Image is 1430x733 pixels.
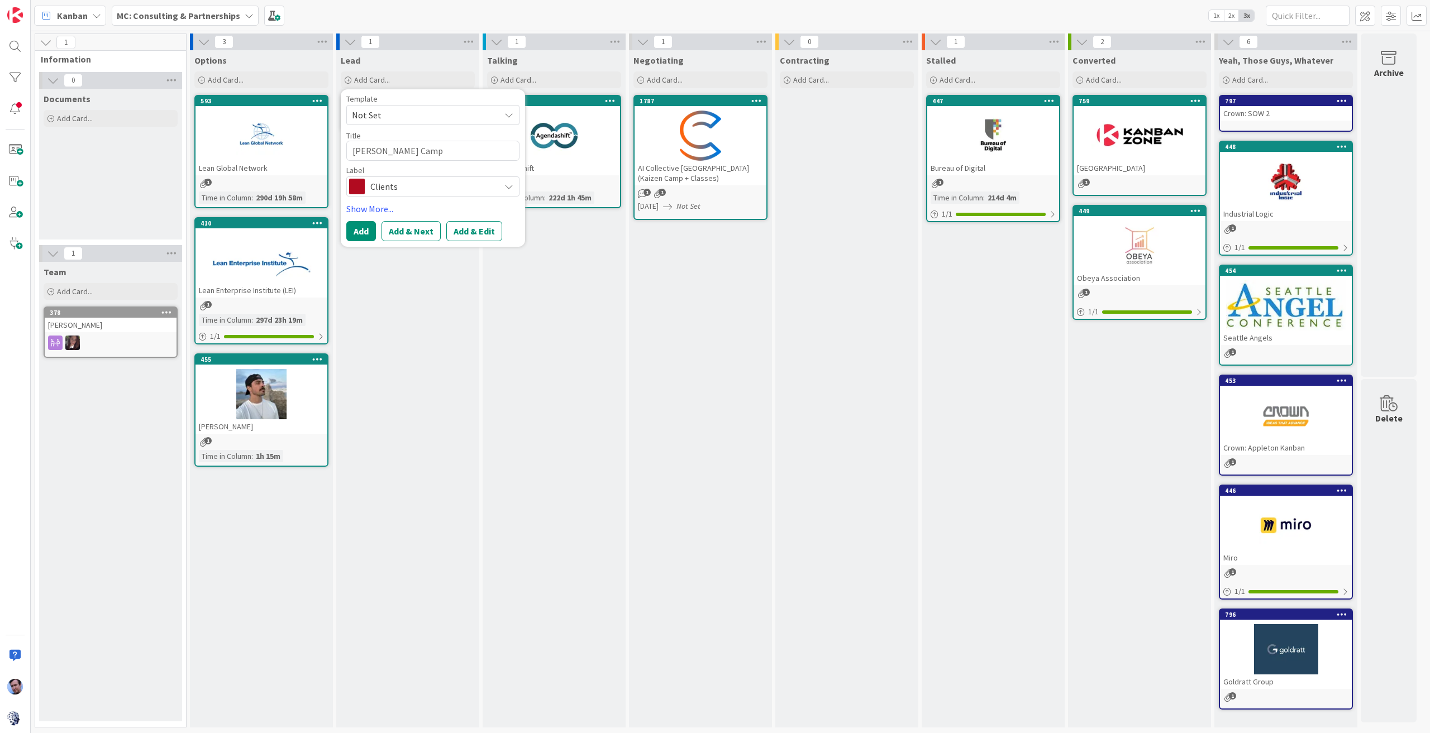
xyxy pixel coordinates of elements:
span: 1 [204,179,212,186]
a: 789Agenda ShiftTime in Column:222d 1h 45m [487,95,621,208]
div: 1787AI Collective [GEOGRAPHIC_DATA] (Kaizen Camp + Classes) [635,96,766,185]
div: 447 [932,97,1059,105]
i: Not Set [676,201,700,211]
div: 759 [1074,96,1205,106]
div: 449 [1079,207,1205,215]
span: Add Card... [354,75,390,85]
span: Stalled [926,55,956,66]
div: Lean Global Network [196,161,327,175]
span: 1 [659,189,666,196]
div: 453 [1220,376,1352,386]
span: 1 [1229,458,1236,466]
div: 797 [1225,97,1352,105]
span: Add Card... [500,75,536,85]
label: Title [346,131,361,141]
div: Goldratt Group [1220,674,1352,689]
a: 1787AI Collective [GEOGRAPHIC_DATA] (Kaizen Camp + Classes)[DATE]Not Set [633,95,768,220]
div: 455[PERSON_NAME] [196,354,327,434]
b: MC: Consulting & Partnerships [117,10,240,21]
a: 410Lean Enterprise Institute (LEI)Time in Column:297d 23h 19m1/1 [194,217,328,344]
span: 1 [1083,179,1090,186]
span: 1 [361,35,380,49]
div: 1/1 [196,329,327,343]
div: [PERSON_NAME] [45,318,177,332]
span: Add Card... [793,75,829,85]
span: : [251,450,253,462]
span: Lead [341,55,360,66]
span: 0 [64,74,83,87]
div: 796Goldratt Group [1220,610,1352,689]
div: 446 [1225,487,1352,495]
div: Seattle Angels [1220,330,1352,345]
span: 1 / 1 [1088,306,1099,318]
span: 1 [1229,348,1236,356]
span: 1 [643,189,651,196]
div: Industrial Logic [1220,207,1352,221]
div: Obeya Association [1074,271,1205,285]
a: 759[GEOGRAPHIC_DATA] [1072,95,1207,196]
div: Archive [1374,66,1404,79]
div: 453 [1225,377,1352,385]
span: : [983,191,985,204]
span: 1 [56,36,75,49]
div: 759[GEOGRAPHIC_DATA] [1074,96,1205,175]
span: 1 [946,35,965,49]
span: Add Card... [1086,75,1122,85]
span: 1 / 1 [1234,242,1245,253]
span: 1 / 1 [942,208,952,220]
div: 449 [1074,206,1205,216]
span: 1 [1083,289,1090,296]
span: 1 [507,35,526,49]
span: 2 [1093,35,1112,49]
span: Talking [487,55,518,66]
a: Show More... [346,202,519,215]
span: 1x [1209,10,1224,21]
div: 455 [196,354,327,365]
span: 1 [64,247,83,260]
a: 446Miro1/1 [1219,485,1353,600]
div: [PERSON_NAME] [196,419,327,434]
div: Time in Column [931,191,983,204]
span: 1 [936,179,943,186]
span: 1 / 1 [210,330,221,342]
span: Options [194,55,227,66]
div: 1h 15m [253,450,283,462]
div: 446Miro [1220,486,1352,565]
span: Add Card... [57,113,93,123]
span: [DATE] [638,200,659,212]
div: TD [45,336,177,350]
div: 1/1 [1220,241,1352,255]
div: 448 [1220,142,1352,152]
div: 410 [201,219,327,227]
span: 6 [1239,35,1258,49]
div: 448Industrial Logic [1220,142,1352,221]
input: Quick Filter... [1266,6,1350,26]
div: 222d 1h 45m [546,191,594,204]
div: 455 [201,356,327,363]
span: 1 [204,301,212,308]
div: 378 [45,308,177,318]
a: 454Seattle Angels [1219,265,1353,366]
span: Documents [44,93,90,104]
span: Add Card... [1232,75,1268,85]
div: 446 [1220,486,1352,496]
a: 447Bureau of DigitalTime in Column:214d 4m1/1 [926,95,1060,222]
span: Information [41,54,172,65]
div: 290d 19h 58m [253,191,306,204]
div: Crown: Appleton Kanban [1220,440,1352,455]
span: Yeah, Those Guys, Whatever [1219,55,1333,66]
div: AI Collective [GEOGRAPHIC_DATA] (Kaizen Camp + Classes) [635,161,766,185]
div: 789 [488,96,620,106]
span: Template [346,95,378,103]
span: 1 / 1 [1234,586,1245,597]
div: 449Obeya Association [1074,206,1205,285]
img: Visit kanbanzone.com [7,7,23,23]
span: 1 [1229,692,1236,700]
div: 447Bureau of Digital [927,96,1059,175]
div: [GEOGRAPHIC_DATA] [1074,161,1205,175]
div: 789 [493,97,620,105]
span: Contracting [780,55,830,66]
div: 593 [201,97,327,105]
div: 1787 [640,97,766,105]
span: : [251,191,253,204]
